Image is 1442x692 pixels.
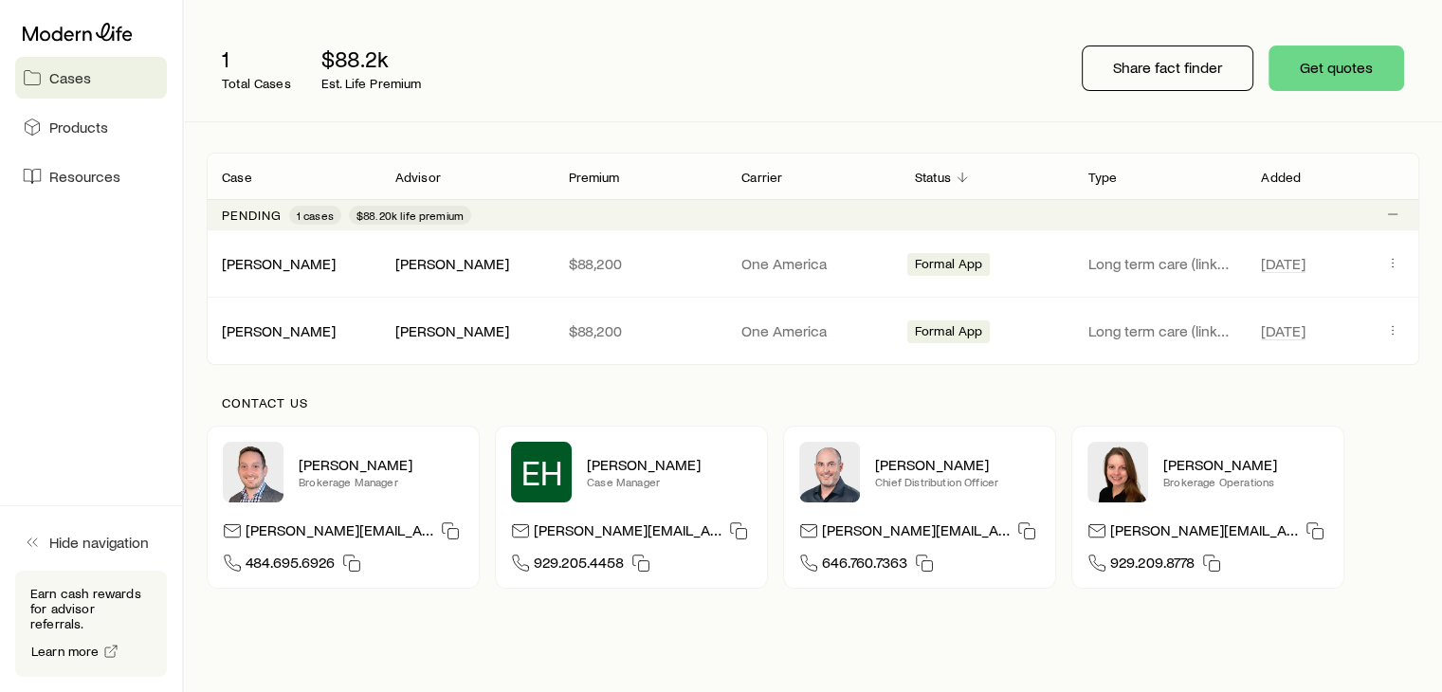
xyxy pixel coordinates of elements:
[534,553,624,578] span: 929.205.4458
[822,520,1010,546] p: [PERSON_NAME][EMAIL_ADDRESS][DOMAIN_NAME]
[1087,442,1148,502] img: Ellen Wall
[568,254,711,273] p: $88,200
[356,208,464,223] span: $88.20k life premium
[222,254,336,272] a: [PERSON_NAME]
[534,520,721,546] p: [PERSON_NAME][EMAIL_ADDRESS][DOMAIN_NAME]
[587,474,752,489] p: Case Manager
[207,153,1419,365] div: Client cases
[822,553,907,578] span: 646.760.7363
[1261,170,1301,185] p: Added
[321,76,422,91] p: Est. Life Premium
[49,167,120,186] span: Resources
[15,571,167,677] div: Earn cash rewards for advisor referrals.Learn more
[915,323,983,343] span: Formal App
[246,520,433,546] p: [PERSON_NAME][EMAIL_ADDRESS][DOMAIN_NAME]
[741,254,885,273] p: One America
[222,254,336,274] div: [PERSON_NAME]
[915,256,983,276] span: Formal App
[1269,46,1404,91] button: Get quotes
[1261,254,1305,273] span: [DATE]
[299,455,464,474] p: [PERSON_NAME]
[568,321,711,340] p: $88,200
[395,170,441,185] p: Advisor
[15,521,167,563] button: Hide navigation
[222,321,336,339] a: [PERSON_NAME]
[587,455,752,474] p: [PERSON_NAME]
[915,170,951,185] p: Status
[223,442,283,502] img: Brandon Parry
[875,474,1040,489] p: Chief Distribution Officer
[395,321,509,341] div: [PERSON_NAME]
[15,57,167,99] a: Cases
[15,106,167,148] a: Products
[15,155,167,197] a: Resources
[568,170,619,185] p: Premium
[246,553,335,578] span: 484.695.6926
[395,254,509,274] div: [PERSON_NAME]
[222,395,1404,410] p: Contact us
[222,46,291,72] p: 1
[521,453,562,491] span: EH
[1261,321,1305,340] span: [DATE]
[321,46,422,72] p: $88.2k
[875,455,1040,474] p: [PERSON_NAME]
[49,118,108,137] span: Products
[49,533,149,552] span: Hide navigation
[1088,254,1232,273] p: Long term care (linked benefit)
[222,208,282,223] p: Pending
[1163,455,1328,474] p: [PERSON_NAME]
[297,208,334,223] span: 1 cases
[1163,474,1328,489] p: Brokerage Operations
[799,442,860,502] img: Dan Pierson
[222,321,336,341] div: [PERSON_NAME]
[222,170,252,185] p: Case
[30,586,152,631] p: Earn cash rewards for advisor referrals.
[31,645,100,658] span: Learn more
[299,474,464,489] p: Brokerage Manager
[741,321,885,340] p: One America
[1110,553,1195,578] span: 929.209.8778
[1082,46,1253,91] button: Share fact finder
[1088,321,1232,340] p: Long term care (linked benefit)
[49,68,91,87] span: Cases
[1113,58,1222,77] p: Share fact finder
[1110,520,1298,546] p: [PERSON_NAME][EMAIL_ADDRESS][DOMAIN_NAME]
[1088,170,1118,185] p: Type
[741,170,782,185] p: Carrier
[222,76,291,91] p: Total Cases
